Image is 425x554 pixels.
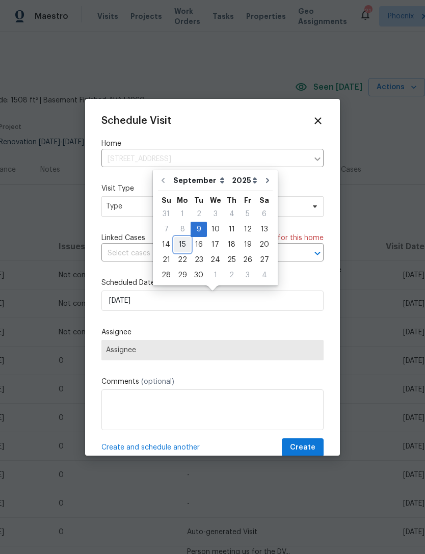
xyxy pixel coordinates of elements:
[224,268,240,283] div: Thu Oct 02 2025
[290,441,315,454] span: Create
[191,222,207,237] div: Tue Sep 09 2025
[256,268,273,283] div: Sat Oct 04 2025
[240,206,256,222] div: Fri Sep 05 2025
[174,252,191,268] div: Mon Sep 22 2025
[256,253,273,267] div: 27
[224,253,240,267] div: 25
[191,268,207,283] div: Tue Sep 30 2025
[224,252,240,268] div: Thu Sep 25 2025
[224,222,240,236] div: 11
[207,252,224,268] div: Wed Sep 24 2025
[177,197,188,204] abbr: Monday
[256,252,273,268] div: Sat Sep 27 2025
[101,246,295,261] input: Select cases
[240,222,256,236] div: 12
[174,237,191,252] div: Mon Sep 15 2025
[101,278,324,288] label: Scheduled Date
[101,233,145,243] span: Linked Cases
[224,222,240,237] div: Thu Sep 11 2025
[256,268,273,282] div: 4
[227,197,236,204] abbr: Thursday
[259,197,269,204] abbr: Saturday
[240,252,256,268] div: Fri Sep 26 2025
[158,222,174,236] div: 7
[106,346,319,354] span: Assignee
[191,237,207,252] div: Tue Sep 16 2025
[174,222,191,237] div: Mon Sep 08 2025
[224,238,240,252] div: 18
[240,268,256,282] div: 3
[191,222,207,236] div: 9
[240,253,256,267] div: 26
[240,222,256,237] div: Fri Sep 12 2025
[106,201,304,212] span: Type
[207,268,224,282] div: 1
[101,442,200,453] span: Create and schedule another
[282,438,324,457] button: Create
[191,206,207,222] div: Tue Sep 02 2025
[174,238,191,252] div: 15
[191,207,207,221] div: 2
[158,237,174,252] div: Sun Sep 14 2025
[240,207,256,221] div: 5
[191,252,207,268] div: Tue Sep 23 2025
[256,206,273,222] div: Sat Sep 06 2025
[158,268,174,283] div: Sun Sep 28 2025
[240,268,256,283] div: Fri Oct 03 2025
[207,222,224,237] div: Wed Sep 10 2025
[158,252,174,268] div: Sun Sep 21 2025
[162,197,171,204] abbr: Sunday
[158,238,174,252] div: 14
[207,222,224,236] div: 10
[312,115,324,126] span: Close
[101,151,308,167] input: Enter in an address
[101,291,324,311] input: M/D/YYYY
[194,197,203,204] abbr: Tuesday
[158,222,174,237] div: Sun Sep 07 2025
[158,268,174,282] div: 28
[256,222,273,237] div: Sat Sep 13 2025
[224,207,240,221] div: 4
[174,222,191,236] div: 8
[101,327,324,337] label: Assignee
[141,378,174,385] span: (optional)
[191,268,207,282] div: 30
[174,268,191,282] div: 29
[256,237,273,252] div: Sat Sep 20 2025
[210,197,221,204] abbr: Wednesday
[224,206,240,222] div: Thu Sep 04 2025
[191,253,207,267] div: 23
[174,207,191,221] div: 1
[240,237,256,252] div: Fri Sep 19 2025
[207,206,224,222] div: Wed Sep 03 2025
[207,238,224,252] div: 17
[158,207,174,221] div: 31
[229,173,260,188] select: Year
[174,268,191,283] div: Mon Sep 29 2025
[101,139,324,149] label: Home
[171,173,229,188] select: Month
[158,253,174,267] div: 21
[260,170,275,191] button: Go to next month
[244,197,251,204] abbr: Friday
[256,207,273,221] div: 6
[101,116,171,126] span: Schedule Visit
[101,377,324,387] label: Comments
[310,246,325,260] button: Open
[158,206,174,222] div: Sun Aug 31 2025
[207,268,224,283] div: Wed Oct 01 2025
[191,238,207,252] div: 16
[240,238,256,252] div: 19
[174,206,191,222] div: Mon Sep 01 2025
[174,253,191,267] div: 22
[224,237,240,252] div: Thu Sep 18 2025
[224,268,240,282] div: 2
[207,237,224,252] div: Wed Sep 17 2025
[207,207,224,221] div: 3
[155,170,171,191] button: Go to previous month
[256,222,273,236] div: 13
[207,253,224,267] div: 24
[256,238,273,252] div: 20
[101,183,324,194] label: Visit Type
